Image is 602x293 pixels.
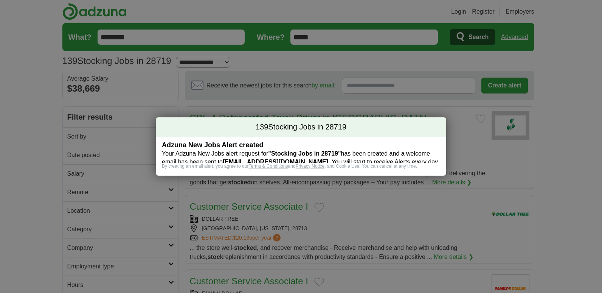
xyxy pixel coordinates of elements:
div: By creating an email alert, you agree to our and , and Cookie Use. You can cancel at any time. [156,163,446,176]
span: 139 [256,122,268,132]
p: Your Adzuna New Jobs alert request for has been created and a welcome email has been sent to . Yo... [162,150,440,175]
strong: [EMAIL_ADDRESS][DOMAIN_NAME] [223,159,328,165]
h2: Adzuna New Jobs Alert created [162,140,440,150]
a: Terms & Conditions [248,164,288,169]
h2: Stocking Jobs in 28719 [156,117,446,137]
strong: "Stocking Jobs in 28719" [268,150,341,157]
a: Privacy Notice [296,164,325,169]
